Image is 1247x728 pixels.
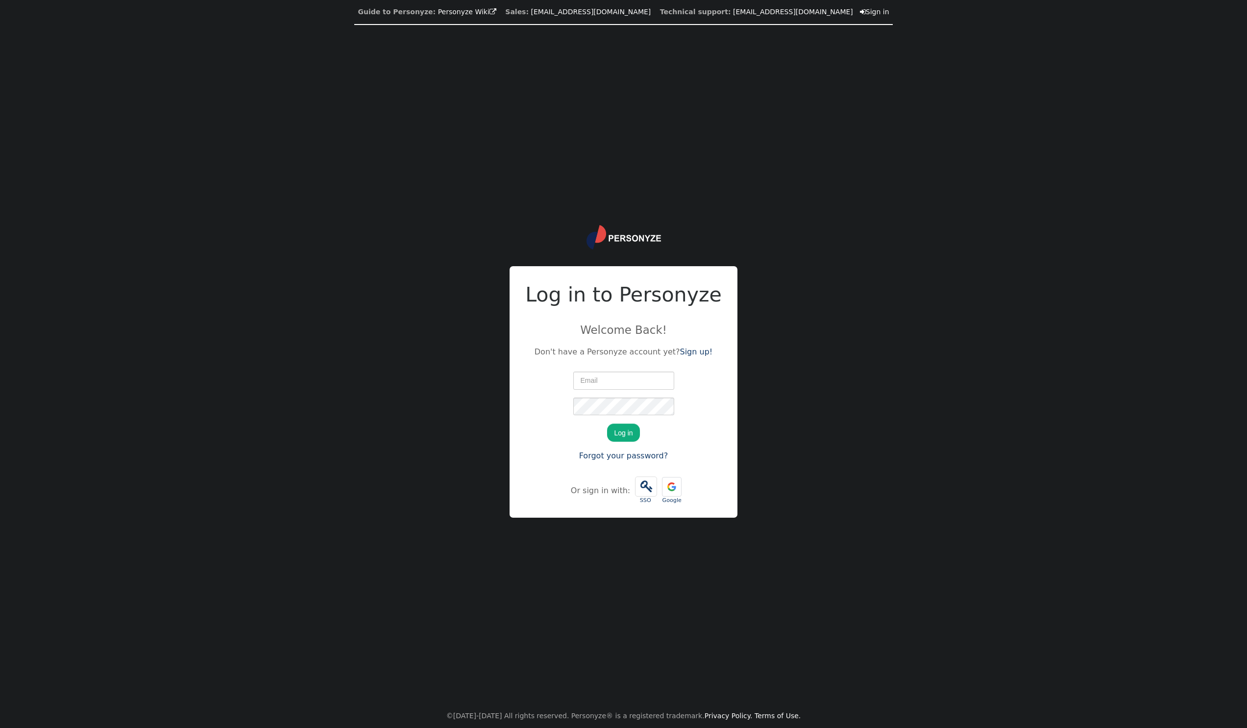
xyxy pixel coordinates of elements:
[733,8,853,16] a: [EMAIL_ADDRESS][DOMAIN_NAME]
[573,372,674,389] input: Email
[755,712,801,720] a: Terms of Use.
[705,712,753,720] a: Privacy Policy.
[660,8,731,16] b: Technical support:
[525,280,722,310] h2: Log in to Personyze
[446,704,801,728] center: ©[DATE]-[DATE] All rights reserved. Personyze® is a registered trademark.
[571,485,633,497] div: Or sign in with:
[358,8,436,16] b: Guide to Personyze:
[635,497,656,505] div: SSO
[636,477,657,496] span: 
[662,497,682,505] div: Google
[438,8,496,16] a: Personyze Wiki
[607,424,639,441] button: Log in
[587,225,661,250] img: logo.svg
[525,346,722,358] p: Don't have a Personyze account yet?
[633,472,660,510] a:  SSO
[525,322,722,338] p: Welcome Back!
[579,451,668,460] a: Forgot your password?
[860,8,866,15] span: 
[505,8,529,16] b: Sales:
[660,472,684,510] a: Google
[489,8,496,15] span: 
[860,8,889,16] a: Sign in
[680,347,713,356] a: Sign up!
[531,8,651,16] a: [EMAIL_ADDRESS][DOMAIN_NAME]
